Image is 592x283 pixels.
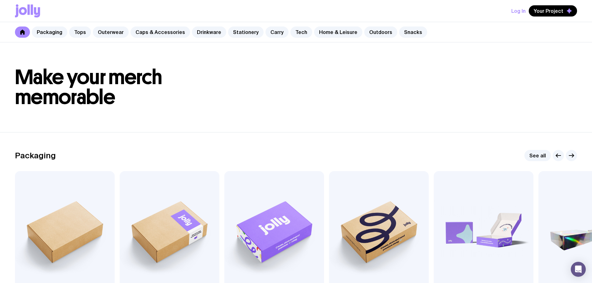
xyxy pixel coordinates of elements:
a: Home & Leisure [314,26,362,38]
a: Snacks [399,26,427,38]
a: Tech [290,26,312,38]
div: Open Intercom Messenger [571,262,586,277]
a: Caps & Accessories [131,26,190,38]
h2: Packaging [15,151,56,160]
a: Outdoors [364,26,397,38]
a: Packaging [32,26,67,38]
a: Drinkware [192,26,226,38]
a: See all [524,150,551,161]
a: Tops [69,26,91,38]
a: Outerwear [93,26,129,38]
button: Your Project [529,5,577,17]
a: Stationery [228,26,264,38]
span: Your Project [534,8,563,14]
button: Log In [511,5,526,17]
a: Carry [265,26,289,38]
span: Make your merch memorable [15,65,162,109]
